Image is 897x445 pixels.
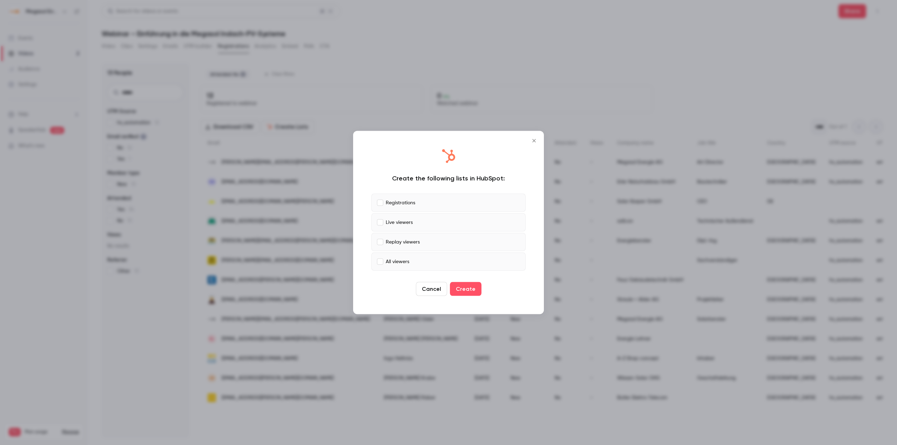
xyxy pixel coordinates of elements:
[386,219,413,226] p: Live viewers
[450,282,481,296] button: Create
[416,282,447,296] button: Cancel
[527,134,541,148] button: Close
[371,174,526,183] div: Create the following lists in HubSpot:
[386,238,420,246] p: Replay viewers
[386,199,415,206] p: Registrations
[386,258,409,265] p: All viewers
